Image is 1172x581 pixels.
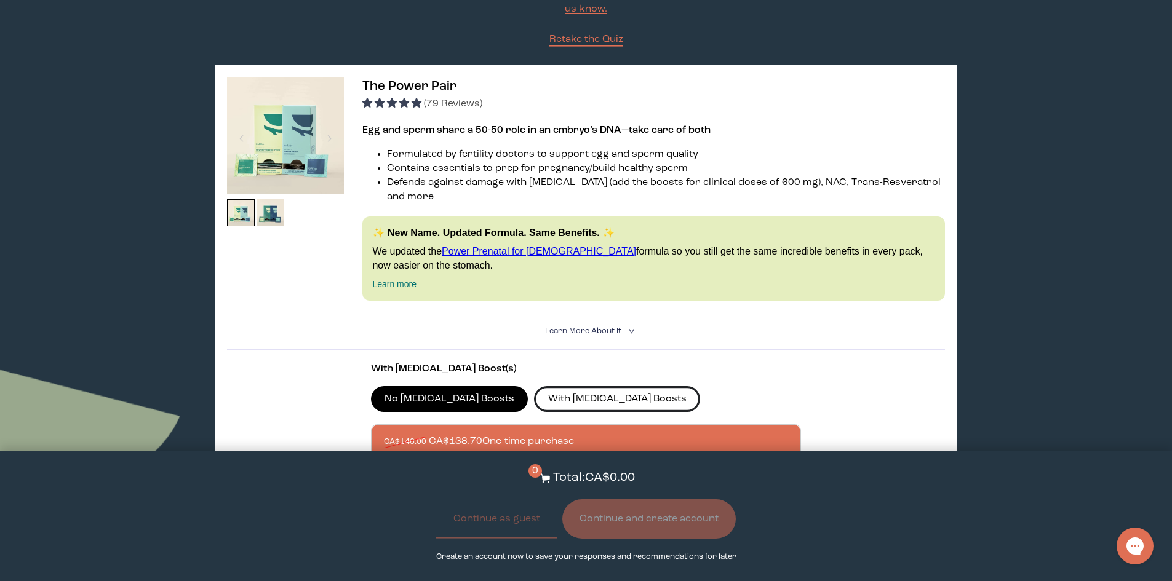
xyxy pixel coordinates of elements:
[362,80,456,93] span: The Power Pair
[534,386,700,412] label: With [MEDICAL_DATA] Boosts
[549,34,623,44] span: Retake the Quiz
[442,246,636,256] a: Power Prenatal for [DEMOGRAPHIC_DATA]
[436,551,736,563] p: Create an account now to save your responses and recommendations for later
[549,33,623,47] a: Retake the Quiz
[372,279,417,289] a: Learn more
[562,499,736,539] button: Continue and create account
[362,125,711,135] strong: Egg and sperm share a 50-50 role in an embryo’s DNA—take care of both
[227,199,255,227] img: thumbnail image
[257,199,285,227] img: thumbnail image
[545,327,621,335] span: Learn More About it
[372,245,935,272] p: We updated the formula so you still get the same incredible benefits in every pack, now easier on...
[387,148,944,162] li: Formulated by fertility doctors to support egg and sperm quality
[436,499,557,539] button: Continue as guest
[371,362,802,376] p: With [MEDICAL_DATA] Boost(s)
[545,325,628,337] summary: Learn More About it <
[372,227,615,238] strong: ✨ New Name. Updated Formula. Same Benefits. ✨
[227,77,344,194] img: thumbnail image
[624,328,636,334] i: <
[528,464,542,478] span: 0
[1110,523,1160,569] iframe: Gorgias live chat messenger
[553,469,635,487] p: Total: CA$0.00
[387,162,944,176] li: Contains essentials to prep for pregnancy/build healthy sperm
[371,386,528,412] label: No [MEDICAL_DATA] Boosts
[362,99,424,109] span: 4.92 stars
[387,176,944,204] li: Defends against damage with [MEDICAL_DATA] (add the boosts for clinical doses of 600 mg), NAC, Tr...
[424,99,482,109] span: (79 Reviews)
